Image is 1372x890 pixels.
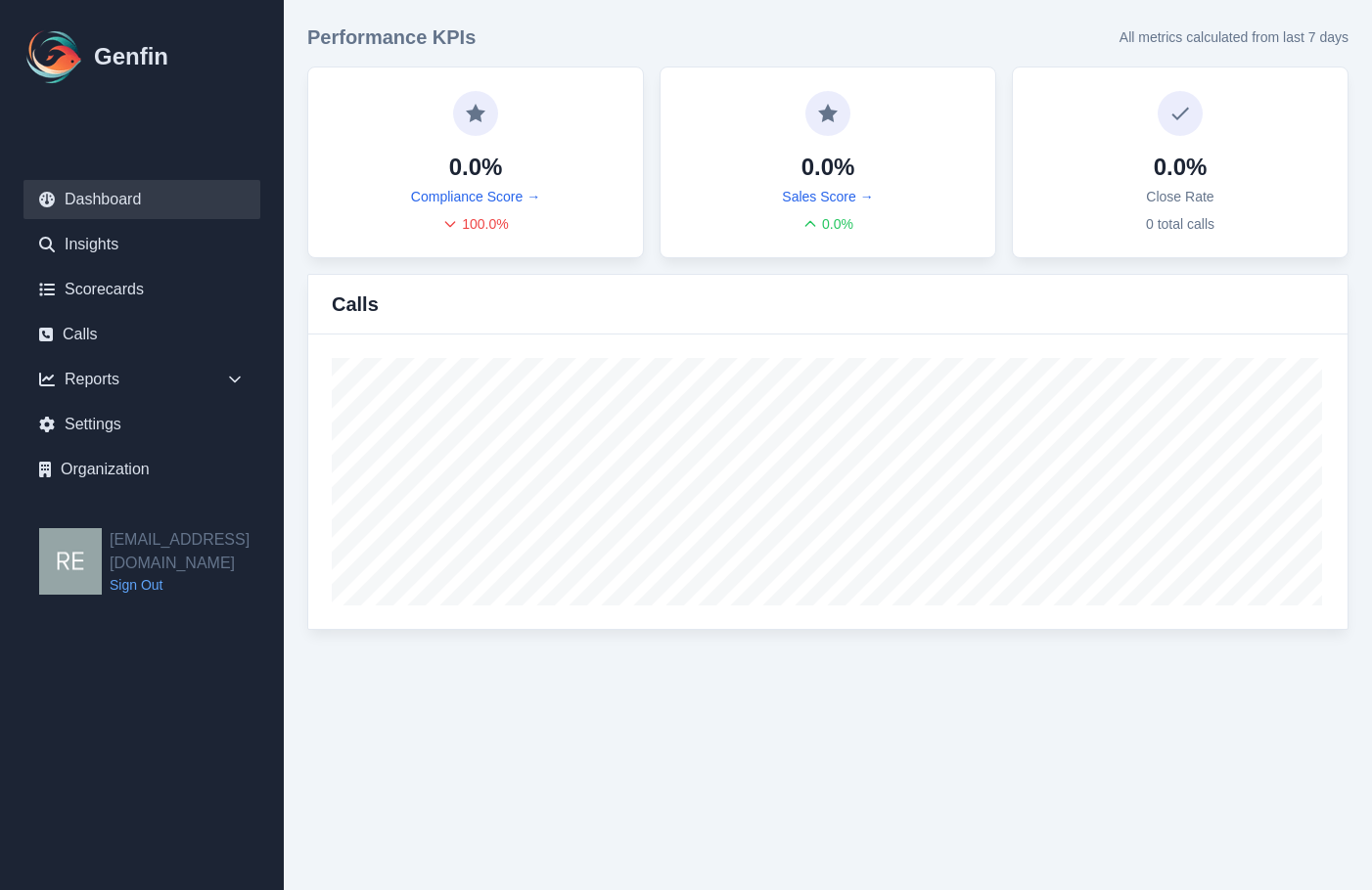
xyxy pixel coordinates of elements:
a: Scorecards [23,270,260,309]
h4: 0.0% [1154,152,1208,183]
p: 0 total calls [1146,214,1214,234]
a: Sign Out [110,575,284,595]
div: Reports [23,360,260,399]
img: resqueda@aadirect.com [39,528,102,595]
h4: 0.0% [801,152,855,183]
a: Settings [23,405,260,444]
h3: Performance KPIs [307,23,476,51]
img: Logo [23,25,86,88]
a: Compliance Score → [411,187,540,206]
a: Insights [23,225,260,264]
h2: [EMAIL_ADDRESS][DOMAIN_NAME] [110,528,284,575]
h1: Genfin [94,41,168,72]
a: Sales Score → [782,187,873,206]
a: Organization [23,450,260,489]
h3: Calls [332,290,379,318]
h4: 0.0% [449,152,503,183]
div: 100.0 % [442,214,509,234]
p: All metrics calculated from last 7 days [1120,27,1349,47]
a: Dashboard [23,180,260,219]
p: Close Rate [1146,187,1213,206]
a: Calls [23,315,260,354]
div: 0.0 % [802,214,853,234]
